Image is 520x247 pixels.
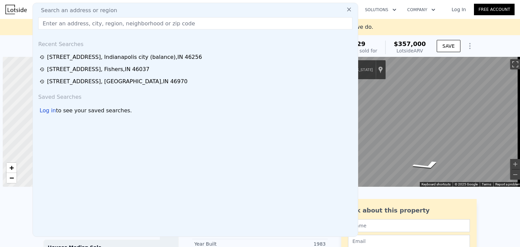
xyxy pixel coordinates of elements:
path: Go South, Harvest Ln [402,158,452,173]
button: SAVE [437,40,460,52]
a: Show location on map [378,66,383,73]
button: Company [402,4,441,16]
div: Recent Searches [36,35,355,51]
span: − [9,174,14,182]
div: Ask about this property [348,206,470,215]
span: to see your saved searches. [56,107,132,115]
span: Search an address or region [36,6,117,15]
div: [STREET_ADDRESS] , Indianapolis city (balance) , IN 46256 [47,53,202,61]
img: Lotside [5,5,27,14]
div: Lotside ARV [394,47,426,54]
div: Saved Searches [36,88,355,104]
div: [STREET_ADDRESS] , [GEOGRAPHIC_DATA] , IN 46970 [47,77,188,86]
input: Enter an address, city, region, neighborhood or zip code [38,17,352,29]
a: [STREET_ADDRESS], [GEOGRAPHIC_DATA],IN 46970 [40,77,353,86]
a: Zoom out [6,173,17,183]
a: Terms [482,182,491,186]
div: Log in [40,107,56,115]
span: © 2025 Google [455,182,478,186]
a: Zoom in [6,163,17,173]
button: Show Options [463,39,477,53]
a: [STREET_ADDRESS], Fishers,IN 46037 [40,65,353,73]
button: Solutions [360,4,402,16]
button: Keyboard shortcuts [421,182,451,187]
a: [STREET_ADDRESS], Indianapolis city (balance),IN 46256 [40,53,353,61]
div: [STREET_ADDRESS] , Fishers , IN 46037 [47,65,149,73]
a: Log In [443,6,474,13]
a: Free Account [474,4,515,15]
span: $357,000 [394,40,426,47]
span: + [9,163,14,172]
input: Name [348,219,470,232]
